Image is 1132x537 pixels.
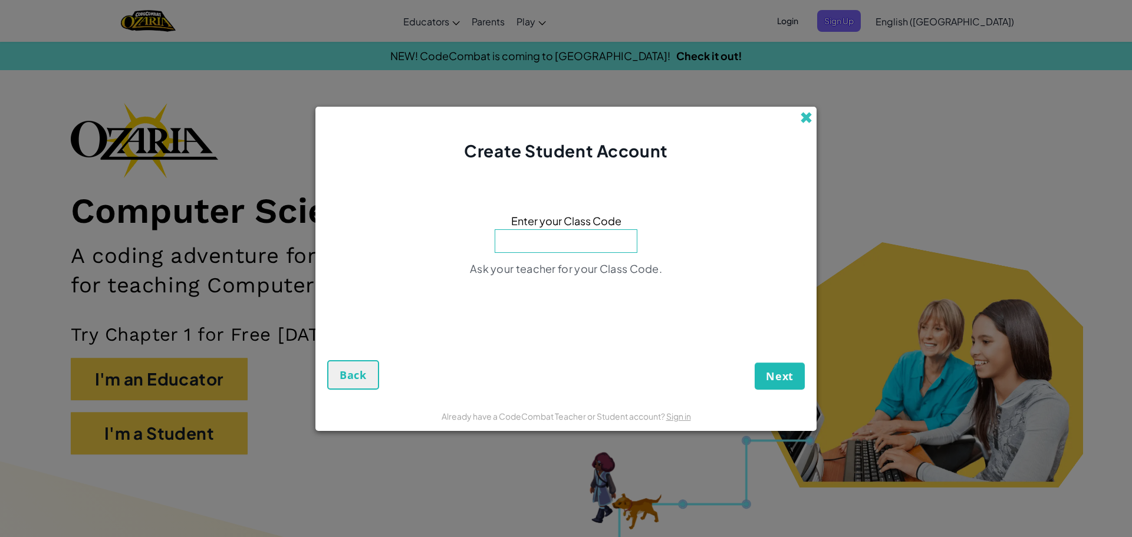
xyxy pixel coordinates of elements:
[442,411,666,421] span: Already have a CodeCombat Teacher or Student account?
[766,369,794,383] span: Next
[470,262,662,275] span: Ask your teacher for your Class Code.
[511,212,621,229] span: Enter your Class Code
[327,360,379,390] button: Back
[755,363,805,390] button: Next
[340,368,367,382] span: Back
[666,411,691,421] a: Sign in
[464,140,667,161] span: Create Student Account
